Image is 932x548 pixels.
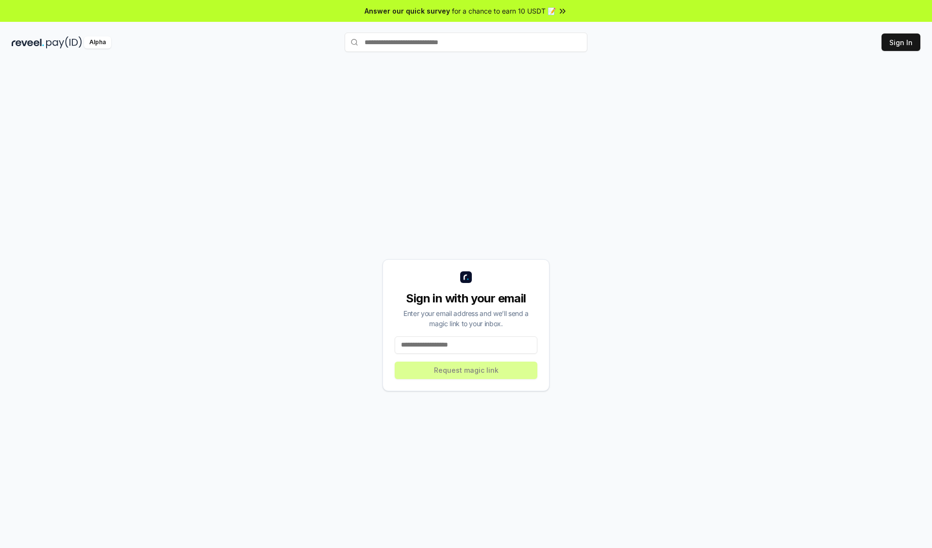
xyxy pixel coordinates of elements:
div: Enter your email address and we’ll send a magic link to your inbox. [395,308,537,329]
span: for a chance to earn 10 USDT 📝 [452,6,556,16]
span: Answer our quick survey [365,6,450,16]
img: reveel_dark [12,36,44,49]
div: Sign in with your email [395,291,537,306]
button: Sign In [882,33,920,51]
img: pay_id [46,36,82,49]
div: Alpha [84,36,111,49]
img: logo_small [460,271,472,283]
